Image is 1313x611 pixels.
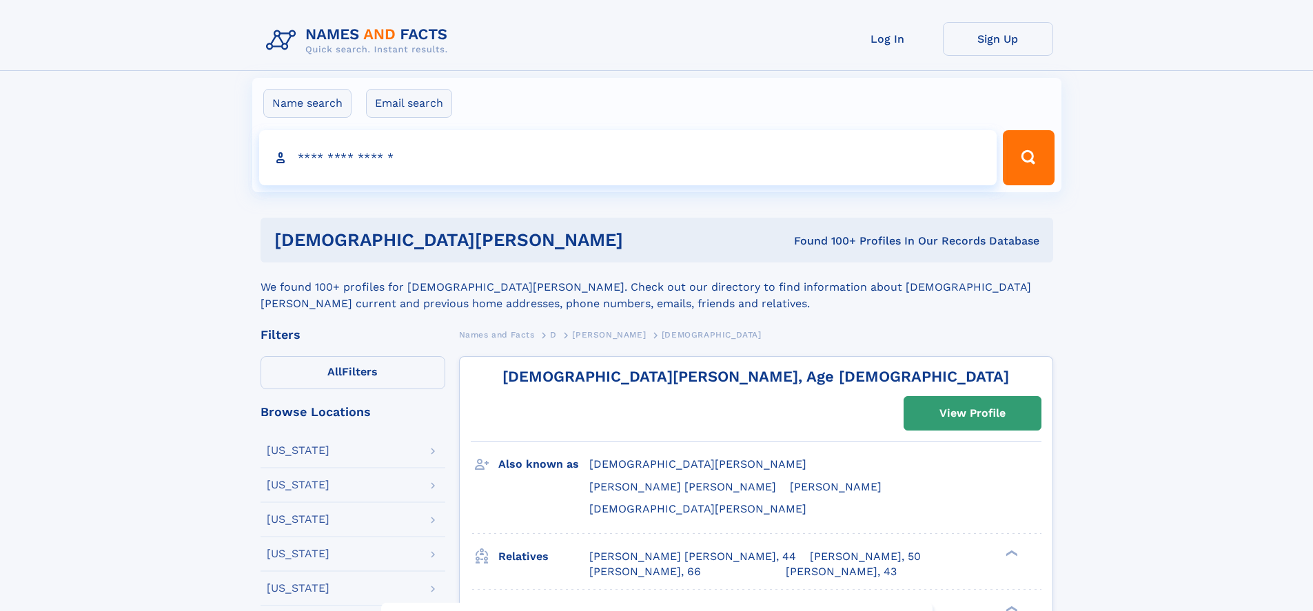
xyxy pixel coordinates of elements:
[498,453,589,476] h3: Also known as
[261,22,459,59] img: Logo Names and Facts
[261,406,445,418] div: Browse Locations
[261,262,1053,312] div: We found 100+ profiles for [DEMOGRAPHIC_DATA][PERSON_NAME]. Check out our directory to find infor...
[267,583,329,594] div: [US_STATE]
[267,548,329,559] div: [US_STATE]
[786,564,897,579] a: [PERSON_NAME], 43
[939,397,1006,429] div: View Profile
[327,365,342,378] span: All
[810,549,921,564] a: [PERSON_NAME], 50
[502,368,1009,385] a: [DEMOGRAPHIC_DATA][PERSON_NAME], Age [DEMOGRAPHIC_DATA]
[263,89,352,118] label: Name search
[1002,548,1019,557] div: ❯
[709,234,1039,249] div: Found 100+ Profiles In Our Records Database
[589,549,796,564] a: [PERSON_NAME] [PERSON_NAME], 44
[589,502,806,515] span: [DEMOGRAPHIC_DATA][PERSON_NAME]
[904,397,1041,430] a: View Profile
[589,480,776,493] span: [PERSON_NAME] [PERSON_NAME]
[662,330,762,340] span: [DEMOGRAPHIC_DATA]
[550,326,557,343] a: D
[261,329,445,341] div: Filters
[274,231,709,249] h1: [DEMOGRAPHIC_DATA][PERSON_NAME]
[259,130,997,185] input: search input
[1003,130,1054,185] button: Search Button
[589,457,806,470] span: [DEMOGRAPHIC_DATA][PERSON_NAME]
[943,22,1053,56] a: Sign Up
[572,330,646,340] span: [PERSON_NAME]
[498,545,589,568] h3: Relatives
[572,326,646,343] a: [PERSON_NAME]
[833,22,943,56] a: Log In
[459,326,535,343] a: Names and Facts
[267,514,329,525] div: [US_STATE]
[550,330,557,340] span: D
[261,356,445,389] label: Filters
[267,479,329,490] div: [US_STATE]
[790,480,882,493] span: [PERSON_NAME]
[589,564,701,579] a: [PERSON_NAME], 66
[267,445,329,456] div: [US_STATE]
[366,89,452,118] label: Email search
